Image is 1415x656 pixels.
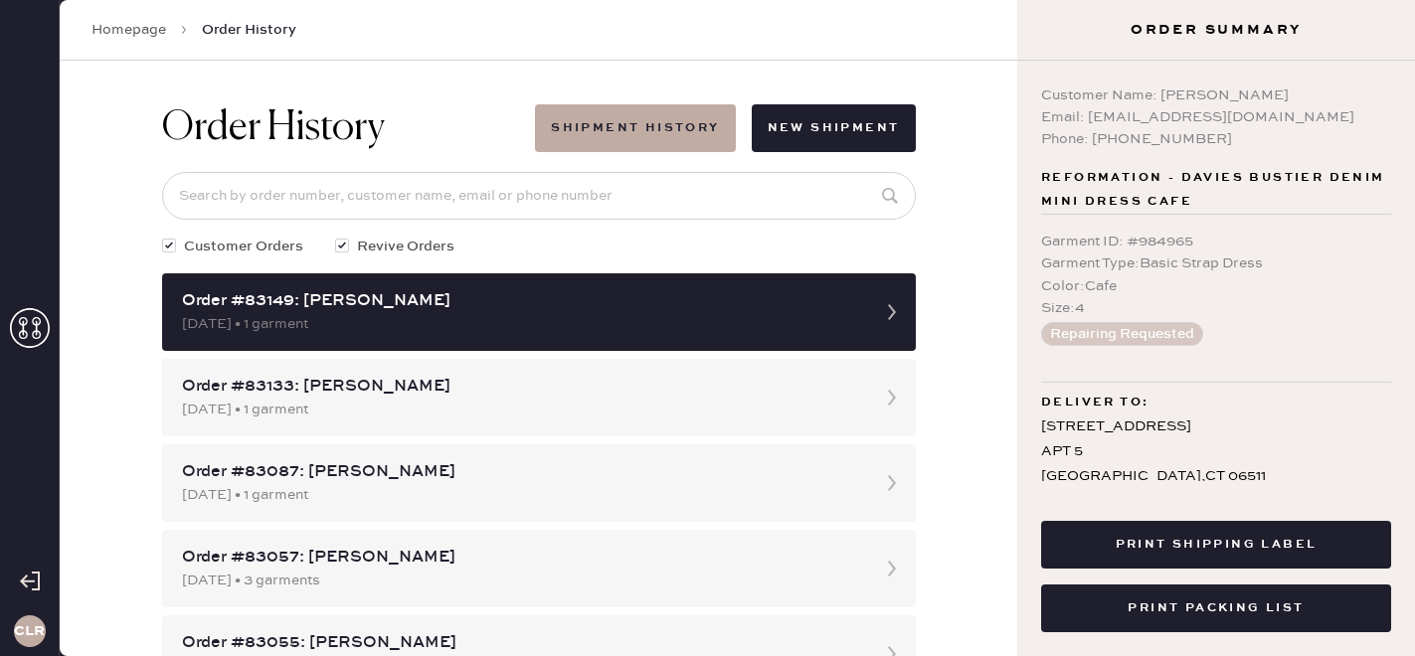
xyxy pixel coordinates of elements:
div: Order #83057: [PERSON_NAME] [182,546,860,570]
button: Shipment History [535,104,735,152]
input: Search by order number, customer name, email or phone number [162,172,916,220]
h3: Order Summary [1017,20,1415,40]
div: Size : 4 [1041,297,1391,319]
span: Reformation - Davies Bustier Denim Mini Dress Cafe [1041,166,1391,214]
div: Order #83133: [PERSON_NAME] [182,375,860,399]
div: Email: [EMAIL_ADDRESS][DOMAIN_NAME] [1041,106,1391,128]
button: Repairing Requested [1041,322,1203,346]
a: Homepage [91,20,166,40]
button: New Shipment [752,104,916,152]
div: Color : Cafe [1041,275,1391,297]
span: Deliver to: [1041,391,1149,414]
div: [DATE] • 3 garments [182,570,860,591]
button: Print Shipping Label [1041,521,1391,569]
div: Order #83149: [PERSON_NAME] [182,289,860,313]
span: Order History [202,20,296,40]
div: [DATE] • 1 garment [182,484,860,506]
div: Phone: [PHONE_NUMBER] [1041,128,1391,150]
div: Order #83087: [PERSON_NAME] [182,460,860,484]
div: Customer Name: [PERSON_NAME] [1041,84,1391,106]
h1: Order History [162,104,385,152]
iframe: Front Chat [1321,567,1406,652]
button: Print Packing List [1041,584,1391,632]
a: Print Shipping Label [1041,534,1391,553]
div: [STREET_ADDRESS] APT 5 [GEOGRAPHIC_DATA] , CT 06511 [1041,414,1391,490]
span: Revive Orders [357,236,454,257]
div: [DATE] • 1 garment [182,399,860,420]
div: Order #83055: [PERSON_NAME] [182,631,860,655]
div: Garment Type : Basic Strap Dress [1041,252,1391,274]
h3: CLR [14,624,45,638]
span: Customer Orders [184,236,303,257]
div: Garment ID : # 984965 [1041,231,1391,252]
div: [DATE] • 1 garment [182,313,860,335]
